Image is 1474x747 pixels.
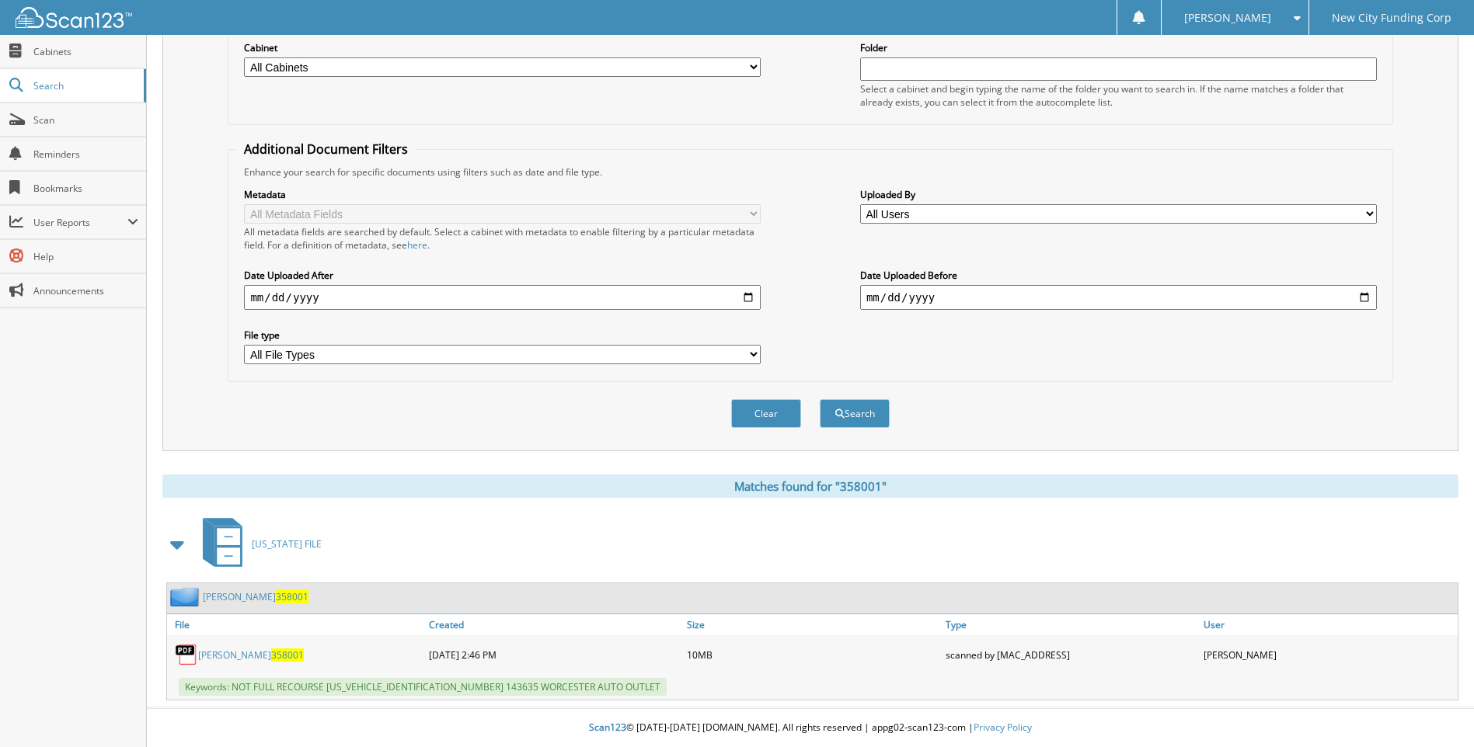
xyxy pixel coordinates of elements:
a: [US_STATE] FILE [193,513,322,575]
img: PDF.png [175,643,198,666]
div: [DATE] 2:46 PM [425,639,683,670]
span: New City Funding Corp [1332,13,1451,23]
span: [PERSON_NAME] [1184,13,1271,23]
div: 10MB [683,639,941,670]
label: Date Uploaded Before [860,269,1377,282]
legend: Additional Document Filters [236,141,416,158]
span: Scan [33,113,138,127]
span: [US_STATE] FILE [252,537,322,551]
a: User [1200,614,1458,635]
a: [PERSON_NAME]358001 [203,590,308,603]
span: Search [33,79,136,92]
iframe: Chat Widget [1396,672,1474,747]
div: [PERSON_NAME] [1200,639,1458,670]
div: Matches found for "358001" [162,474,1458,498]
a: Created [425,614,683,635]
span: User Reports [33,216,127,229]
label: Metadata [244,188,761,201]
span: 358001 [276,590,308,603]
a: Size [683,614,941,635]
a: [PERSON_NAME]358001 [198,648,304,662]
label: File type [244,328,761,342]
div: scanned by [MAC_ADDRESS] [942,639,1200,670]
div: Select a cabinet and begin typing the name of the folder you want to search in. If the name match... [860,82,1377,109]
button: Clear [731,399,801,428]
span: Help [33,250,138,263]
div: © [DATE]-[DATE] [DOMAIN_NAME]. All rights reserved | appg02-scan123-com | [147,709,1474,747]
label: Date Uploaded After [244,269,761,282]
label: Folder [860,41,1377,54]
span: Scan123 [589,721,626,734]
div: Enhance your search for specific documents using filters such as date and file type. [236,165,1384,179]
span: Cabinets [33,45,138,58]
span: Keywords: NOT FULL RECOURSE [US_VEHICLE_IDENTIFICATION_NUMBER] 143635 WORCESTER AUTO OUTLET [179,678,667,696]
span: Bookmarks [33,182,138,195]
span: 358001 [271,648,304,662]
input: end [860,285,1377,310]
label: Uploaded By [860,188,1377,201]
span: Announcements [33,284,138,297]
label: Cabinet [244,41,761,54]
img: folder2.png [170,587,203,606]
a: here [407,238,427,252]
div: All metadata fields are searched by default. Select a cabinet with metadata to enable filtering b... [244,225,761,252]
a: Privacy Policy [974,721,1032,734]
a: File [167,614,425,635]
a: Type [942,614,1200,635]
button: Search [820,399,890,428]
img: scan123-logo-white.svg [16,7,132,28]
input: start [244,285,761,310]
span: Reminders [33,148,138,161]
